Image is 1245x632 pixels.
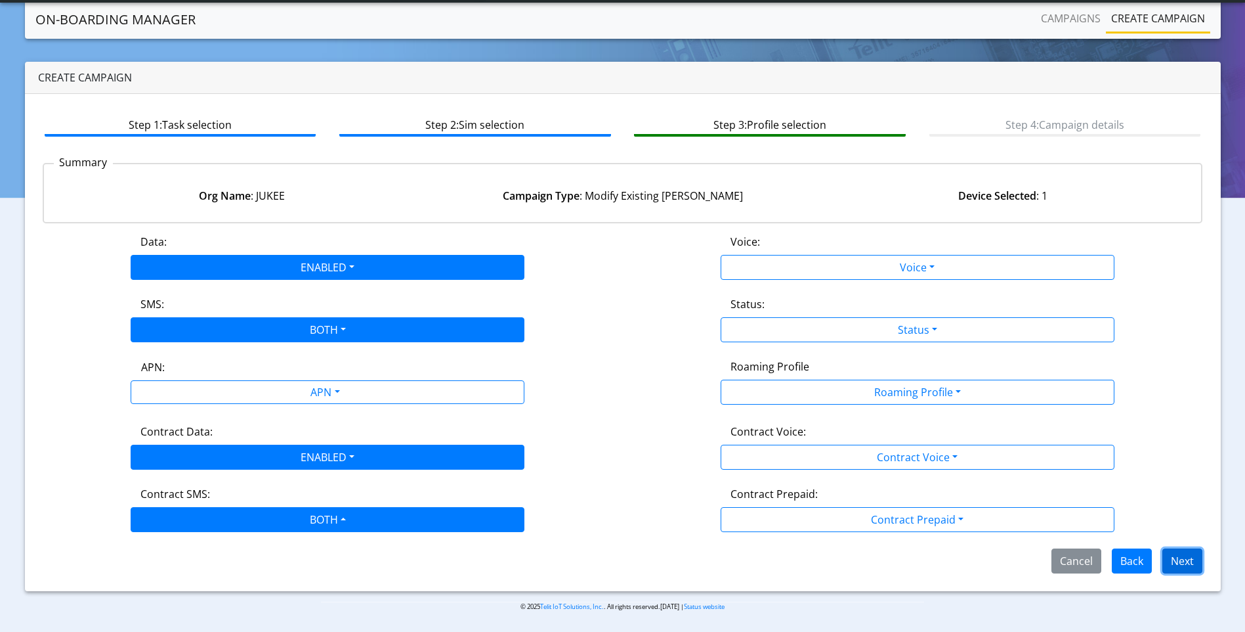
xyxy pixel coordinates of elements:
label: APN: [141,359,165,375]
div: APN [116,381,532,407]
div: : Modify Existing [PERSON_NAME] [433,188,813,204]
strong: Campaign Type [503,189,580,203]
div: Create campaign [25,62,1221,94]
button: Status [721,317,1114,342]
button: BOTH [131,317,524,342]
button: Contract Prepaid [721,507,1114,532]
button: Back [1112,549,1152,574]
p: Summary [54,154,113,170]
label: Voice: [730,234,760,250]
button: Roaming Profile [721,380,1114,405]
button: ENABLED [131,255,524,280]
label: Contract Voice: [730,424,806,440]
a: Telit IoT Solutions, Inc. [540,602,604,611]
btn: Step 3: Profile selection [634,112,905,137]
label: Status: [730,296,765,312]
label: Roaming Profile [730,359,809,374]
label: Contract Data: [140,424,213,440]
p: © 2025 . All rights reserved.[DATE] | [321,602,924,612]
a: Status website [684,602,725,611]
strong: Org Name [199,189,251,203]
a: On-Boarding Manager [35,7,196,33]
div: : 1 [812,188,1193,204]
button: Voice [721,255,1114,280]
label: Contract SMS: [140,486,210,502]
btn: Step 2: Sim selection [339,112,610,137]
a: Create campaign [1106,5,1210,32]
button: ENABLED [131,445,524,470]
btn: Step 4: Campaign details [929,112,1200,137]
div: : JUKEE [52,188,433,204]
label: Data: [140,234,167,250]
a: Campaigns [1036,5,1106,32]
button: BOTH [131,507,524,532]
button: Cancel [1051,549,1101,574]
label: Contract Prepaid: [730,486,818,502]
btn: Step 1: Task selection [45,112,316,137]
button: Contract Voice [721,445,1114,470]
button: Next [1162,549,1202,574]
label: SMS: [140,296,164,312]
strong: Device Selected [958,189,1036,203]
